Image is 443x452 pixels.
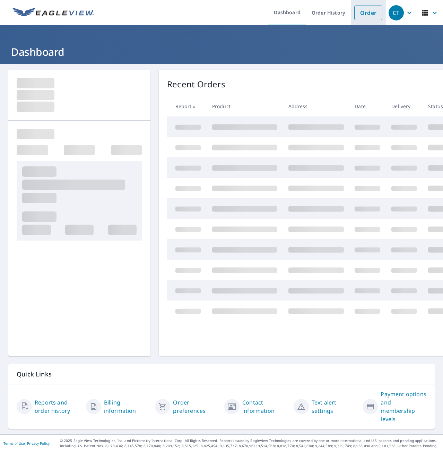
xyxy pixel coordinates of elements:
h1: Dashboard [8,45,435,59]
a: Contact information [242,398,288,415]
a: Text alert settings [312,398,357,415]
th: Product [207,96,283,116]
a: Order preferences [173,398,219,415]
a: Billing information [104,398,150,415]
a: Terms of Use [3,441,25,446]
a: Privacy Policy [27,441,50,446]
th: Date [349,96,386,116]
a: Order [354,6,382,20]
a: Payment options and membership levels [381,390,426,423]
div: CT [389,5,404,20]
th: Address [283,96,349,116]
img: EV Logo [12,8,94,18]
p: Quick Links [17,370,426,379]
p: | [3,441,50,445]
a: Reports and order history [35,398,80,415]
th: Report # [167,96,207,116]
th: Delivery [386,96,423,116]
p: Recent Orders [167,78,225,90]
p: © 2025 Eagle View Technologies, Inc. and Pictometry International Corp. All Rights Reserved. Repo... [60,438,440,449]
